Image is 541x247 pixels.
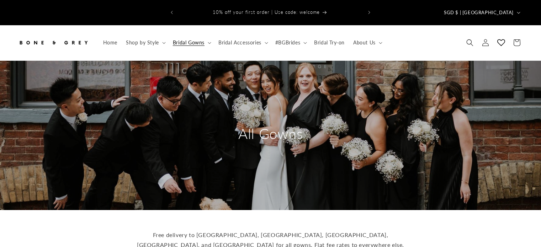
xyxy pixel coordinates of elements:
img: Bone and Grey Bridal [18,35,89,50]
span: SGD $ | [GEOGRAPHIC_DATA] [444,9,514,16]
summary: Bridal Gowns [169,35,214,50]
span: Bridal Try-on [314,39,345,46]
span: About Us [353,39,376,46]
span: #BGBrides [275,39,300,46]
button: SGD $ | [GEOGRAPHIC_DATA] [440,6,523,19]
summary: Shop by Style [122,35,169,50]
span: Home [103,39,117,46]
summary: #BGBrides [271,35,310,50]
summary: About Us [349,35,385,50]
span: Bridal Gowns [173,39,205,46]
span: Bridal Accessories [218,39,261,46]
span: Shop by Style [126,39,159,46]
summary: Bridal Accessories [214,35,271,50]
summary: Search [462,35,478,50]
button: Next announcement [361,6,377,19]
button: Previous announcement [164,6,180,19]
h2: All Gowns [203,124,338,143]
span: 10% off your first order | Use code: welcome [213,9,320,15]
a: Home [99,35,122,50]
a: Bridal Try-on [310,35,349,50]
a: Bone and Grey Bridal [15,32,92,53]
